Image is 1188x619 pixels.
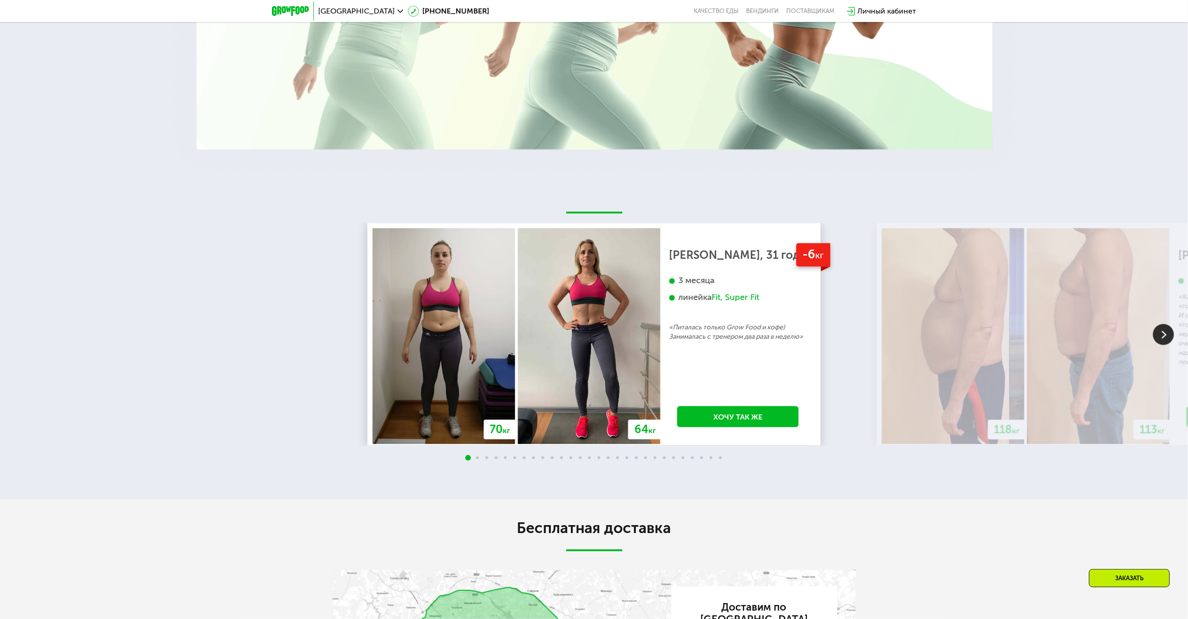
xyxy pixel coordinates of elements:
span: кг [815,250,824,261]
span: кг [503,426,511,435]
div: [PERSON_NAME], 31 год [669,250,807,260]
div: 64 [628,420,662,439]
p: «Питалась только Grow Food и кофе) Занималась с тренером два раза в неделю» [669,323,807,342]
span: [GEOGRAPHIC_DATA] [319,7,395,15]
div: 3 месяца [669,275,807,286]
div: -6 [796,243,830,267]
div: Личный кабинет [858,6,917,17]
a: [PHONE_NUMBER] [408,6,490,17]
div: 70 [484,420,517,439]
span: кг [648,426,656,435]
div: Fit, Super Fit [712,292,760,303]
a: Хочу так же [677,406,799,427]
div: поставщикам [787,7,835,15]
div: линейка [669,292,807,303]
div: 118 [988,420,1026,439]
a: Вендинги [747,7,779,15]
h2: Бесплатная доставка [333,519,856,537]
a: Качество еды [694,7,739,15]
span: кг [1158,426,1165,435]
img: Slide right [1153,324,1174,345]
div: 113 [1134,420,1171,439]
span: кг [1012,426,1020,435]
div: Заказать [1089,569,1170,587]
